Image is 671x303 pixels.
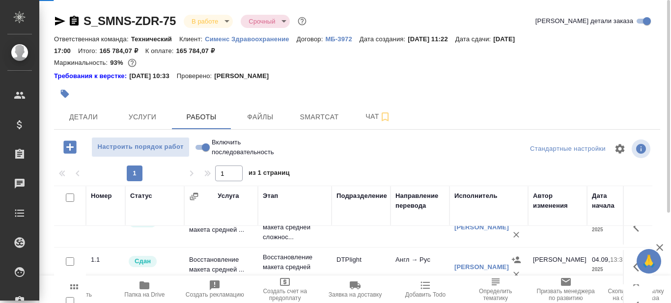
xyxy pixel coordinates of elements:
[214,71,276,81] p: [PERSON_NAME]
[391,250,449,284] td: Англ → Рус
[256,288,314,302] span: Создать счет на предоплату
[54,83,76,105] button: Добавить тэг
[39,275,110,303] button: Пересчитать
[528,141,608,157] div: split button
[408,35,455,43] p: [DATE] 11:22
[218,191,239,201] div: Услуга
[212,138,274,157] span: Включить последовательность
[110,275,180,303] button: Папка на Drive
[405,291,446,298] span: Добавить Todo
[128,255,179,268] div: Менеджер проверил работу исполнителя, передает ее на следующий этап
[205,35,297,43] p: Сименс Здравоохранение
[54,59,110,66] p: Маржинальность:
[637,249,661,274] button: 🙏
[607,288,665,302] span: Скопировать ссылку на оценку заказа
[263,252,327,282] p: Восстановление макета средней сложнос...
[325,34,359,43] a: МБ-3972
[131,35,179,43] p: Технический
[454,191,498,201] div: Исполнитель
[332,210,391,245] td: DTPlight
[592,191,631,211] div: Дата начала
[129,71,177,81] p: [DATE] 10:33
[54,71,129,81] div: Нажми, чтобы открыть папку с инструкцией
[189,192,199,201] button: Сгруппировать
[297,35,326,43] p: Договор:
[237,111,284,123] span: Файлы
[536,288,595,302] span: Призвать менеджера по развитию
[249,167,290,181] span: из 1 страниц
[68,15,80,27] button: Скопировать ссылку
[627,215,651,239] button: Здесь прячутся важные кнопки
[99,47,145,55] p: 165 784,07 ₽
[641,251,657,272] span: 🙏
[54,71,129,81] a: Требования к верстке:
[592,225,631,235] p: 2025
[460,275,531,303] button: Определить тематику
[78,47,99,55] p: Итого:
[632,139,652,158] span: Посмотреть информацию
[592,265,631,275] p: 2025
[189,17,221,26] button: В работе
[360,35,408,43] p: Дата создания:
[391,210,449,245] td: Англ → Рус
[533,191,582,211] div: Автор изменения
[180,275,250,303] button: Создать рекламацию
[332,250,391,284] td: DTPlight
[54,35,131,43] p: Ответственная команда:
[91,137,190,157] button: Настроить порядок работ
[130,191,152,201] div: Статус
[320,275,391,303] button: Заявка на доставку
[355,110,402,123] span: Чат
[54,15,66,27] button: Скопировать ссылку для ЯМессенджера
[509,267,524,282] button: Удалить
[241,15,290,28] div: В работе
[145,47,176,55] p: К оплате:
[390,275,460,303] button: Добавить Todo
[124,291,165,298] span: Папка на Drive
[263,213,327,242] p: Восстановление макета средней сложнос...
[608,137,632,161] span: Настроить таблицу
[84,14,176,28] a: S_SMNS-ZDR-75
[325,35,359,43] p: МБ-3972
[177,71,215,81] p: Проверено:
[296,111,343,123] span: Smartcat
[178,111,225,123] span: Работы
[379,111,391,123] svg: Подписаться
[56,137,84,157] button: Добавить работу
[60,111,107,123] span: Детали
[135,256,151,266] p: Сдан
[246,17,278,26] button: Срочный
[528,250,587,284] td: [PERSON_NAME]
[184,15,233,28] div: В работе
[466,288,525,302] span: Определить тематику
[119,111,166,123] span: Услуги
[126,56,139,69] button: 9056.00 RUB;
[454,223,509,231] a: [PERSON_NAME]
[184,210,258,245] td: Восстановление макета средней ...
[329,291,382,298] span: Заявка на доставку
[176,47,222,55] p: 165 784,07 ₽
[186,291,244,298] span: Создать рекламацию
[250,275,320,303] button: Создать счет на предоплату
[535,16,633,26] span: [PERSON_NAME] детали заказа
[179,35,205,43] p: Клиент:
[592,256,610,263] p: 04.09,
[610,256,626,263] p: 13:30
[455,35,493,43] p: Дата сдачи:
[395,191,445,211] div: Направление перевода
[91,191,112,201] div: Номер
[531,275,601,303] button: Призвать менеджера по развитию
[110,59,125,66] p: 93%
[601,275,671,303] button: Скопировать ссылку на оценку заказа
[528,210,587,245] td: [PERSON_NAME]
[263,191,278,201] div: Этап
[627,255,651,278] button: Здесь прячутся важные кнопки
[97,141,184,153] span: Настроить порядок работ
[509,227,524,242] button: Удалить
[296,15,308,28] button: Доп статусы указывают на важность/срочность заказа
[184,250,258,284] td: Восстановление макета средней ...
[454,263,509,271] a: [PERSON_NAME]
[91,255,120,265] div: 1.1
[336,191,387,201] div: Подразделение
[205,34,297,43] a: Сименс Здравоохранение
